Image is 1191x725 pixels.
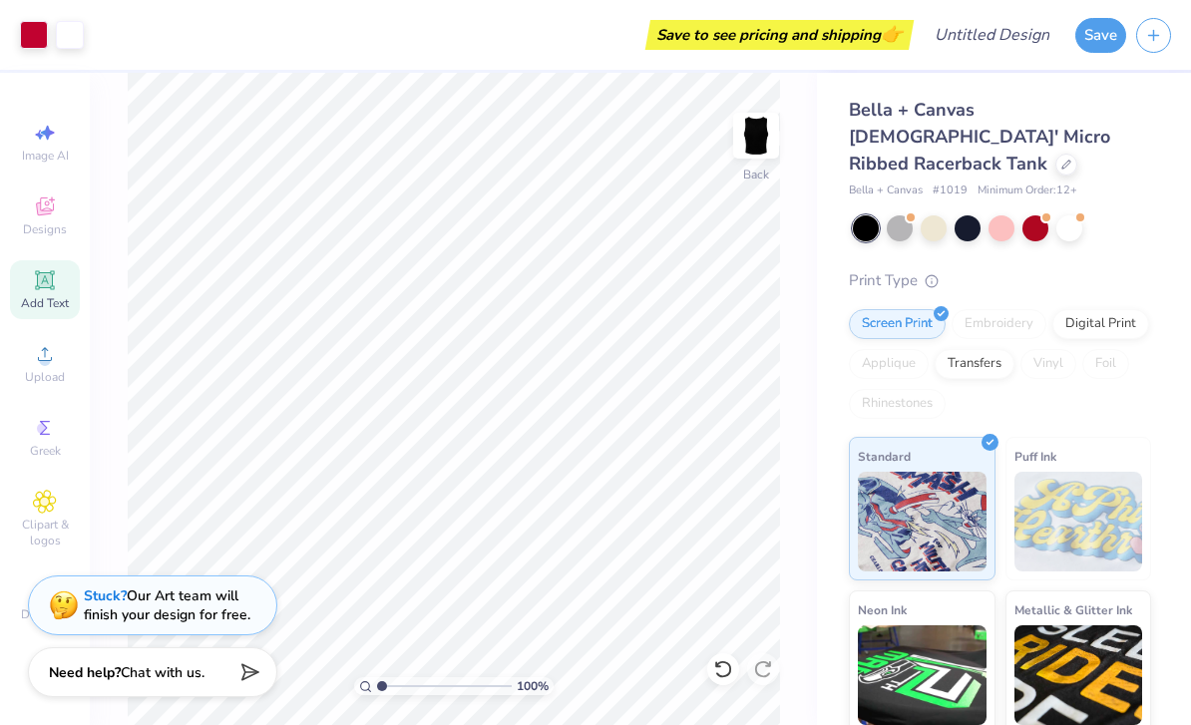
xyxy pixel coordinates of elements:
strong: Need help? [49,663,121,682]
img: Back [736,116,776,156]
span: Bella + Canvas [849,182,923,199]
strong: Stuck? [84,586,127,605]
div: Embroidery [952,309,1046,339]
div: Foil [1082,349,1129,379]
div: Screen Print [849,309,946,339]
div: Save to see pricing and shipping [650,20,909,50]
span: Clipart & logos [10,517,80,548]
span: Minimum Order: 12 + [978,182,1077,199]
span: Standard [858,446,911,467]
div: Print Type [849,269,1151,292]
img: Metallic & Glitter Ink [1014,625,1143,725]
span: Upload [25,369,65,385]
span: # 1019 [933,182,968,199]
span: Decorate [21,606,69,622]
span: Puff Ink [1014,446,1056,467]
span: Greek [30,443,61,459]
div: Applique [849,349,929,379]
span: Metallic & Glitter Ink [1014,599,1132,620]
img: Standard [858,472,987,571]
span: Neon Ink [858,599,907,620]
span: 100 % [517,677,549,695]
span: Chat with us. [121,663,204,682]
img: Puff Ink [1014,472,1143,571]
div: Back [743,166,769,183]
button: Save [1075,18,1126,53]
div: Digital Print [1052,309,1149,339]
div: Our Art team will finish your design for free. [84,586,250,624]
span: Bella + Canvas [DEMOGRAPHIC_DATA]' Micro Ribbed Racerback Tank [849,98,1110,176]
div: Transfers [935,349,1014,379]
div: Vinyl [1020,349,1076,379]
span: Designs [23,221,67,237]
span: Image AI [22,148,69,164]
span: 👉 [881,22,903,46]
img: Neon Ink [858,625,987,725]
input: Untitled Design [919,15,1065,55]
div: Rhinestones [849,389,946,419]
span: Add Text [21,295,69,311]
